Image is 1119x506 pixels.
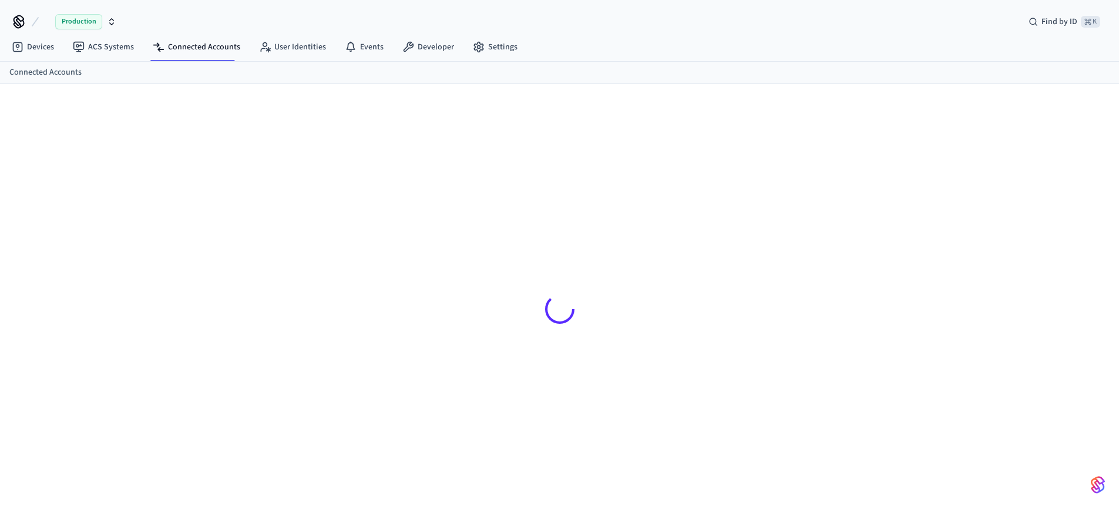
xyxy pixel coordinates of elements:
[55,14,102,29] span: Production
[335,36,393,58] a: Events
[63,36,143,58] a: ACS Systems
[463,36,527,58] a: Settings
[9,66,82,79] a: Connected Accounts
[1019,11,1110,32] div: Find by ID⌘ K
[143,36,250,58] a: Connected Accounts
[1091,475,1105,494] img: SeamLogoGradient.69752ec5.svg
[1081,16,1100,28] span: ⌘ K
[393,36,463,58] a: Developer
[1041,16,1077,28] span: Find by ID
[2,36,63,58] a: Devices
[250,36,335,58] a: User Identities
